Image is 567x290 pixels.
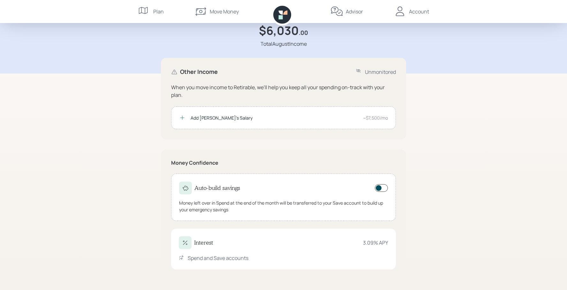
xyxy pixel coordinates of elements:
div: Total August Income [261,40,307,48]
h4: Interest [194,239,213,246]
div: Add [PERSON_NAME]'s Salary [191,114,358,121]
div: Account [409,8,429,15]
h1: $6,030 [259,24,299,37]
div: Advisor [346,8,363,15]
h4: Other Income [180,68,218,75]
div: ~$7,500/mo [363,114,388,121]
div: Spend and Save accounts [188,254,248,262]
h4: Auto-build savings [194,184,240,192]
div: Move Money [210,8,239,15]
div: When you move income to Retirable, we'll help you keep all your spending on-track with your plan. [171,83,396,99]
h5: Money Confidence [171,160,396,166]
div: 3.09 % APY [363,239,388,247]
div: Unmonitored [365,68,396,76]
div: Money left over in Spend at the end of the month will be transferred to your Save account to buil... [179,200,388,213]
h4: .00 [299,29,308,36]
div: Plan [153,8,164,15]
